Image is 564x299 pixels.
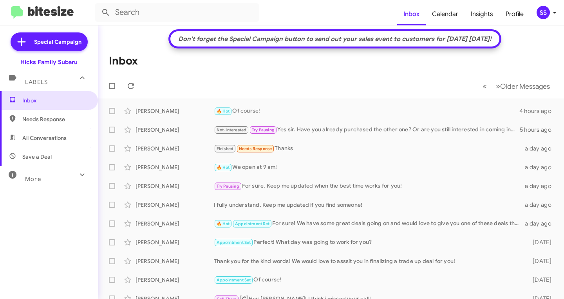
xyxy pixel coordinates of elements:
[217,127,247,132] span: Not-Interested
[25,79,48,86] span: Labels
[136,163,214,171] div: [PERSON_NAME]
[214,238,524,247] div: Perfect! What day was going to work for you?
[214,125,520,134] div: Yes sir. Have you already purchased the other one? Or are you still interested in coming in to ch...
[136,220,214,227] div: [PERSON_NAME]
[20,58,78,66] div: Hicks Family Subaru
[496,81,500,91] span: »
[136,182,214,190] div: [PERSON_NAME]
[22,153,52,161] span: Save a Deal
[136,257,214,265] div: [PERSON_NAME]
[136,276,214,284] div: [PERSON_NAME]
[136,201,214,209] div: [PERSON_NAME]
[426,3,465,25] a: Calendar
[217,146,234,151] span: Finished
[214,257,524,265] div: Thank you for the kind words! We would love to asssit you in finalizing a trade up deal for you!
[217,240,251,245] span: Appointment Set
[214,163,524,172] div: We open at 9 am!
[217,184,239,189] span: Try Pausing
[524,276,558,284] div: [DATE]
[109,55,138,67] h1: Inbox
[217,109,230,114] span: 🔥 Hot
[524,163,558,171] div: a day ago
[524,201,558,209] div: a day ago
[136,126,214,134] div: [PERSON_NAME]
[22,134,67,142] span: All Conversations
[217,221,230,226] span: 🔥 Hot
[174,35,495,43] div: Don't forget the Special Campaign button to send out your sales event to customers for [DATE] [DA...
[34,38,81,46] span: Special Campaign
[524,220,558,227] div: a day ago
[11,32,88,51] a: Special Campaign
[214,182,524,191] div: For sure. Keep me updated when the best time works for you!
[499,3,530,25] a: Profile
[214,107,519,116] div: Of course!
[524,145,558,152] div: a day ago
[491,78,555,94] button: Next
[214,201,524,209] div: I fully understand. Keep me updated if you find someone!
[25,175,41,183] span: More
[530,6,555,19] button: SS
[537,6,550,19] div: SS
[217,278,251,283] span: Appointment Set
[22,115,89,123] span: Needs Response
[478,78,492,94] button: Previous
[214,276,524,285] div: Of course!
[524,238,558,246] div: [DATE]
[252,127,275,132] span: Try Pausing
[217,165,230,170] span: 🔥 Hot
[500,82,550,91] span: Older Messages
[465,3,499,25] a: Insights
[483,81,487,91] span: «
[235,221,269,226] span: Appointment Set
[524,182,558,190] div: a day ago
[520,126,558,134] div: 5 hours ago
[22,97,89,104] span: Inbox
[136,145,214,152] div: [PERSON_NAME]
[524,257,558,265] div: [DATE]
[519,107,558,115] div: 4 hours ago
[214,144,524,153] div: Thanks
[239,146,272,151] span: Needs Response
[397,3,426,25] a: Inbox
[136,238,214,246] div: [PERSON_NAME]
[136,107,214,115] div: [PERSON_NAME]
[478,78,555,94] nav: Page navigation example
[214,219,524,228] div: For sure! We have some great deals going on and would love to give you one of these deals this we...
[95,3,259,22] input: Search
